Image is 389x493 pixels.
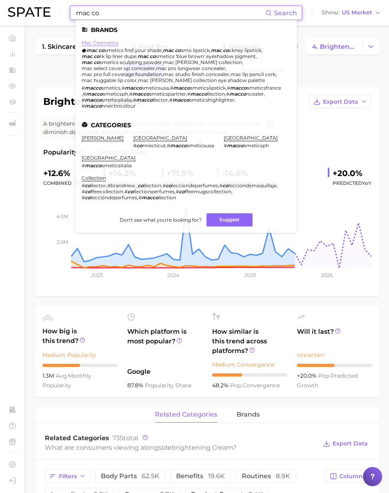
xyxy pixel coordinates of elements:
span: # [82,182,85,188]
a: Log out. Currently logged in with e-mail yumi.toki@spate.nyc. [6,475,18,487]
span: Predicted [333,178,371,188]
span: rk lip liner dupe [100,53,136,59]
button: Change Category [362,38,379,54]
span: ffeecollection [91,188,123,194]
em: co [166,182,172,188]
em: mac [86,47,97,53]
span: Export Data [333,440,368,447]
h1: brightening cream [43,97,140,106]
em: co [223,47,229,53]
span: nnectincolour [102,103,136,109]
span: convergence [230,382,280,389]
em: co [85,194,91,200]
span: # [82,162,85,168]
em: co [85,188,91,194]
em: macco [173,85,190,91]
span: llection [158,194,176,200]
span: smeticsph [103,91,128,97]
span: lecciondemaquillaje [229,182,277,188]
span: smeticsfrance [247,85,281,91]
span: 62.5k [142,472,159,480]
span: brightening cream [172,444,233,451]
span: brands [237,411,260,418]
span: # [129,91,132,97]
span: # [82,194,85,200]
a: 4. brightening cream [305,38,362,54]
li: Brands [82,26,291,33]
span: Export Data [323,98,358,105]
em: co [223,182,229,188]
span: smeticsusa [142,85,169,91]
div: 5 / 10 [297,364,372,367]
span: mac lip pencil cork [231,71,276,77]
span: 1.3m [42,372,56,379]
span: monthly popularity [42,372,91,389]
span: A brightening cream is a moisturizer product designed to even out skin tone, diminish dark spots,... [43,120,261,136]
div: 5 / 10 [42,364,118,367]
span: # [219,182,223,188]
span: lecciondeperfumes [172,182,218,188]
div: combined [43,178,97,188]
span: Related Categories [45,434,109,442]
tspan: 2023 [91,272,103,278]
a: [GEOGRAPHIC_DATA] [82,155,136,161]
button: Columns [325,469,370,483]
span: mac huggable lip color [82,77,137,83]
span: mac [PERSON_NAME] collection eye shadow palette [138,77,265,83]
span: # [187,91,190,97]
em: macco [85,162,102,168]
em: macco [190,91,207,97]
em: mac [211,47,222,53]
span: # [169,97,172,103]
li: Categories [82,122,291,128]
span: # [224,142,227,148]
em: co [85,182,91,188]
em: macco [136,97,153,103]
span: 735 [112,434,123,442]
button: Export Data [321,438,370,449]
span: smeticsitalia [102,97,132,103]
tspan: 2025 [245,272,256,278]
button: Export Data [309,95,371,108]
span: Search [274,9,297,17]
em: macco [172,97,189,103]
em: mac [82,53,92,59]
span: smeticslipstick [190,85,226,91]
span: # [82,97,85,103]
span: mac studio finish concealer [163,71,229,77]
span: smeticshighlighter [189,97,235,103]
span: smetics 'blue brown' eyeshadow pigment [156,53,256,59]
span: 8.9k [276,472,290,480]
span: Popularity [43,148,78,157]
abbr: popularity index [230,382,243,389]
span: # [133,142,136,148]
span: Don't see what you're looking for? [120,217,202,223]
span: smeticsusa [187,142,214,148]
a: mac cosmetics [82,40,118,46]
div: , [133,142,214,148]
span: YoY [362,180,371,186]
a: collection [82,175,106,181]
span: llectionperfumes [134,188,174,194]
span: smeticsph [244,142,269,148]
div: What are consumers viewing alongside ? [45,442,317,453]
em: macco [86,91,103,97]
span: routines [242,473,290,479]
em: macco [229,91,246,97]
span: +20.0% [297,372,318,379]
em: macco [142,194,158,200]
a: [GEOGRAPHIC_DATA] [133,135,187,141]
span: ffeemugscollection [185,188,231,194]
span: Columns [339,473,365,480]
tspan: 2024 [167,272,179,278]
span: 4. brightening cream [312,43,355,50]
em: mac [138,53,148,59]
em: macco [170,142,187,148]
span: llector [91,182,106,188]
em: co [94,59,100,65]
em: macco [125,85,142,91]
span: nnecticut [142,142,166,148]
span: # [167,142,170,148]
span: 87.8% [127,382,145,389]
span: related categories [155,411,217,418]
